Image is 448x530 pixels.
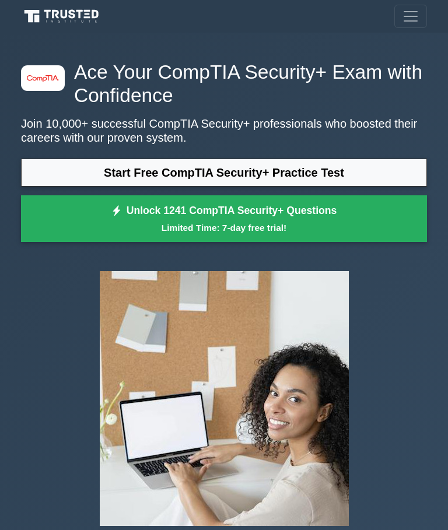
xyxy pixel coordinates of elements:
[21,117,427,145] p: Join 10,000+ successful CompTIA Security+ professionals who boosted their careers with our proven...
[394,5,427,28] button: Toggle navigation
[21,195,427,242] a: Unlock 1241 CompTIA Security+ QuestionsLimited Time: 7-day free trial!
[36,221,412,234] small: Limited Time: 7-day free trial!
[21,61,427,107] h1: Ace Your CompTIA Security+ Exam with Confidence
[21,159,427,187] a: Start Free CompTIA Security+ Practice Test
